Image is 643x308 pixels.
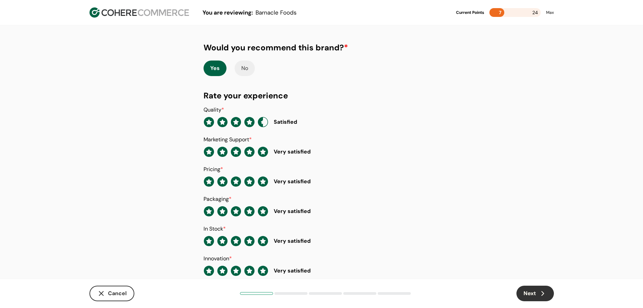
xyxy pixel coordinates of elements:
button: No [235,61,255,76]
button: Next [516,286,554,301]
label: Quality [204,106,224,113]
div: Very satisfied [274,207,311,215]
label: Marketing Support [204,136,252,143]
div: Would you recommend this brand? [204,42,348,54]
img: Cohere Logo [89,7,189,18]
div: Very satisfied [274,267,311,275]
div: Satisfied [274,118,297,126]
button: Yes [204,61,226,76]
label: Innovation [204,255,232,262]
div: Max [546,9,554,16]
span: You are reviewing: [203,9,253,16]
span: Barnacle Foods [256,9,297,16]
span: 24 [532,8,538,17]
div: Current Points [456,9,484,16]
div: Very satisfied [274,148,311,156]
label: In Stock [204,225,226,232]
div: Very satisfied [274,237,311,245]
div: Rate your experience [204,90,440,102]
span: 7 [499,9,502,16]
label: Pricing [204,166,223,173]
label: Packaging [204,195,232,203]
button: Cancel [89,286,134,301]
div: Very satisfied [274,177,311,186]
